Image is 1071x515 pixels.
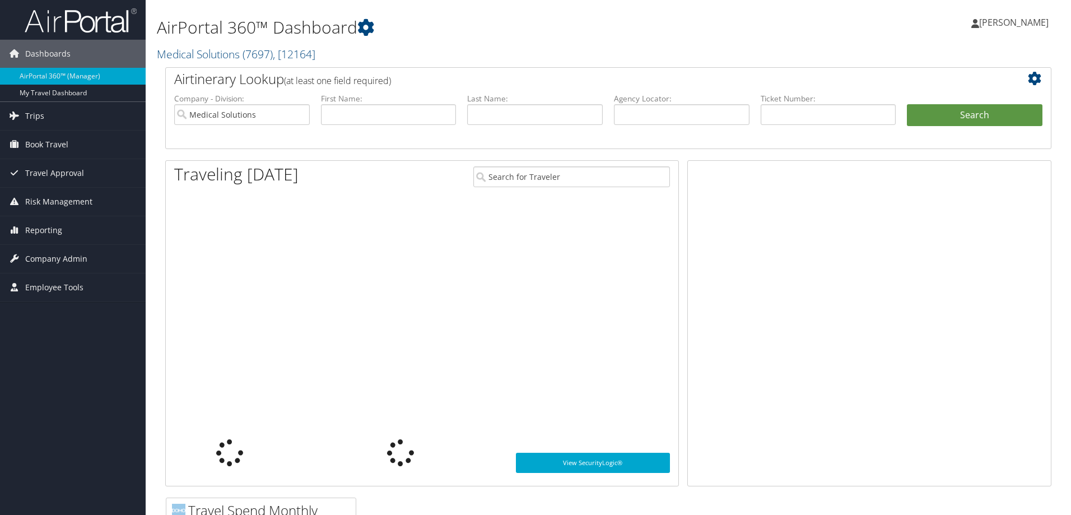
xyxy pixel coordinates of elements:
input: Search for Traveler [473,166,670,187]
button: Search [907,104,1042,127]
img: airportal-logo.png [25,7,137,34]
span: Risk Management [25,188,92,216]
span: (at least one field required) [284,75,391,87]
span: Travel Approval [25,159,84,187]
span: ( 7697 ) [243,47,273,62]
h1: Traveling [DATE] [174,163,299,186]
span: Company Admin [25,245,87,273]
label: Company - Division: [174,93,310,104]
span: [PERSON_NAME] [979,16,1049,29]
a: Medical Solutions [157,47,315,62]
label: First Name: [321,93,457,104]
span: Reporting [25,216,62,244]
label: Agency Locator: [614,93,749,104]
a: View SecurityLogic® [516,453,670,473]
h1: AirPortal 360™ Dashboard [157,16,759,39]
span: Book Travel [25,131,68,159]
a: [PERSON_NAME] [971,6,1060,39]
span: , [ 12164 ] [273,47,315,62]
label: Last Name: [467,93,603,104]
label: Ticket Number: [761,93,896,104]
span: Dashboards [25,40,71,68]
span: Trips [25,102,44,130]
h2: Airtinerary Lookup [174,69,968,89]
span: Employee Tools [25,273,83,301]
